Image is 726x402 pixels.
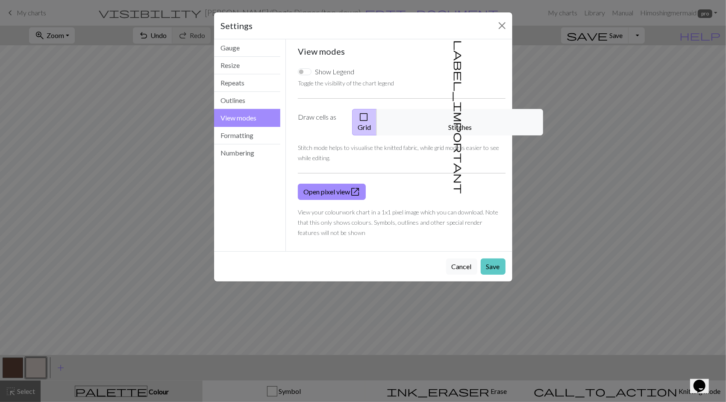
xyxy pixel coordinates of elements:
[352,109,377,135] button: Grid
[214,39,281,57] button: Gauge
[293,109,347,135] label: Draw cells as
[298,208,498,236] small: View your colourwork chart in a 1x1 pixel image which you can download. Note that this only shows...
[359,111,369,123] span: check_box_outline_blank
[298,46,506,56] h5: View modes
[350,186,360,198] span: open_in_new
[214,109,281,127] button: View modes
[298,79,394,87] small: Toggle the visibility of the chart legend
[481,258,506,275] button: Save
[446,258,477,275] button: Cancel
[214,92,281,109] button: Outlines
[214,57,281,74] button: Resize
[221,19,253,32] h5: Settings
[315,67,354,77] label: Show Legend
[214,144,281,161] button: Numbering
[495,19,509,32] button: Close
[376,109,543,135] button: Stitches
[214,74,281,92] button: Repeats
[453,40,465,194] span: label_important
[298,144,499,161] small: Stitch mode helps to visualise the knitted fabric, while grid mode is easier to see while editing.
[214,127,281,144] button: Formatting
[298,184,366,200] a: Open pixel view
[690,368,717,393] iframe: chat widget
